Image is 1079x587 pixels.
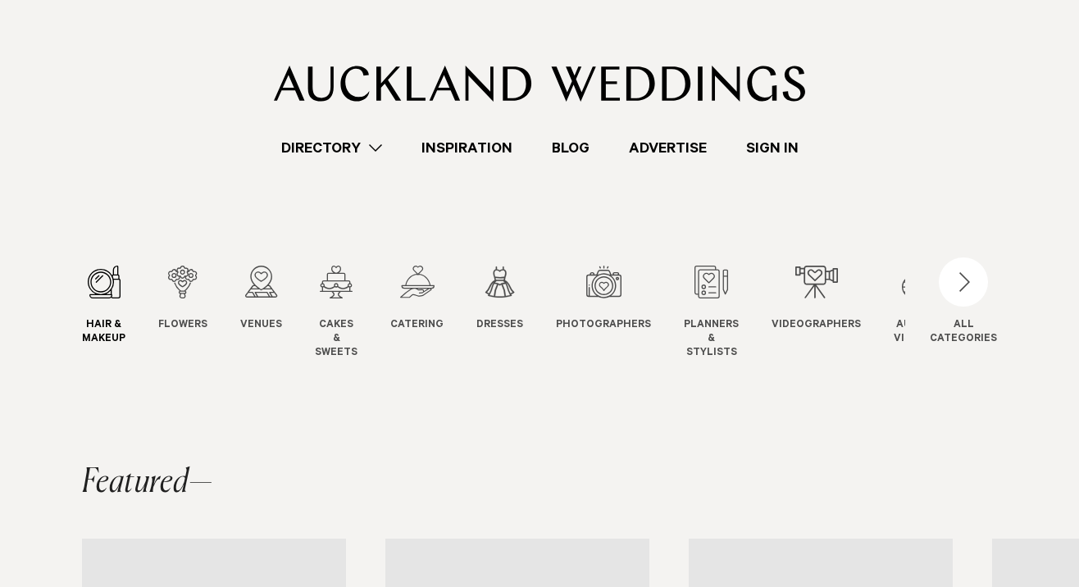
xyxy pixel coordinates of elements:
swiper-slide: 8 / 12 [684,266,772,360]
a: Catering [390,266,444,333]
a: Inspiration [402,137,532,159]
span: Dresses [476,319,523,333]
span: Venues [240,319,282,333]
a: Directory [262,137,402,159]
swiper-slide: 4 / 12 [315,266,390,360]
a: Dresses [476,266,523,333]
a: Cakes & Sweets [315,266,357,360]
swiper-slide: 3 / 12 [240,266,315,360]
span: Photographers [556,319,651,333]
swiper-slide: 10 / 12 [894,266,965,360]
span: Hair & Makeup [82,319,125,347]
swiper-slide: 2 / 12 [158,266,240,360]
span: Cakes & Sweets [315,319,357,360]
span: Videographers [772,319,861,333]
a: Audio Visual [894,266,932,347]
span: Planners & Stylists [684,319,739,360]
div: ALL CATEGORIES [930,319,997,347]
span: Catering [390,319,444,333]
swiper-slide: 1 / 12 [82,266,158,360]
a: Flowers [158,266,207,333]
a: Blog [532,137,609,159]
a: Venues [240,266,282,333]
img: Auckland Weddings Logo [274,66,806,102]
a: Videographers [772,266,861,333]
swiper-slide: 7 / 12 [556,266,684,360]
swiper-slide: 6 / 12 [476,266,556,360]
swiper-slide: 5 / 12 [390,266,476,360]
span: Audio Visual [894,319,932,347]
button: ALLCATEGORIES [930,266,997,343]
h2: Featured [82,466,213,499]
a: Advertise [609,137,726,159]
a: Hair & Makeup [82,266,125,347]
a: Planners & Stylists [684,266,739,360]
span: Flowers [158,319,207,333]
swiper-slide: 9 / 12 [772,266,894,360]
a: Photographers [556,266,651,333]
a: Sign In [726,137,818,159]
